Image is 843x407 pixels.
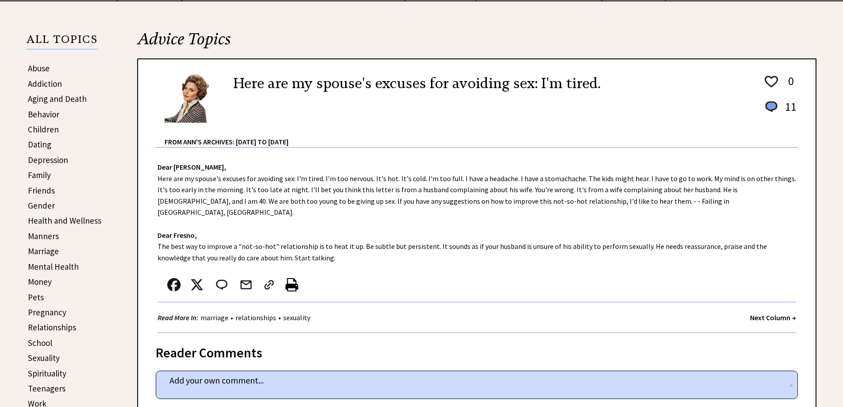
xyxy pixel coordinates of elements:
img: link_02.png [262,278,276,291]
div: • • [158,312,312,323]
a: Health and Wellness [28,215,101,226]
a: Mental Health [28,261,79,272]
div: From Ann's Archives: [DATE] to [DATE] [165,124,798,147]
img: mail.png [239,278,253,291]
a: Dating [28,139,51,150]
a: sexuality [281,313,312,322]
a: Pregnancy [28,307,66,318]
a: Relationships [28,322,76,333]
div: Here are my spouse's excuses for avoiding sex: I'm tired. I'm too nervous. It's hot. It's cold. I... [138,148,816,333]
a: Teenagers [28,383,65,394]
a: Addiction [28,78,62,89]
a: Next Column → [750,313,796,322]
h2: Advice Topics [137,28,816,58]
a: Aging and Death [28,93,87,104]
img: message_round%202.png [214,278,229,291]
a: Depression [28,155,68,165]
strong: Dear [PERSON_NAME], [158,163,226,171]
img: message_round%201.png [763,100,779,114]
img: heart_outline%201.png [763,74,779,89]
img: x_small.png [190,278,204,291]
a: Behavior [28,109,59,120]
a: Pets [28,292,44,302]
img: Ann6%20v2%20small.png [165,73,220,123]
a: Spirituality [28,368,66,379]
a: relationships [233,313,278,322]
p: ALL TOPICS [27,35,98,50]
strong: Read More In: [158,313,198,322]
td: 11 [781,99,797,123]
a: Family [28,170,51,180]
strong: Dear Fresno, [158,231,197,240]
td: 0 [781,74,797,98]
a: Money [28,276,52,287]
img: facebook.png [167,278,181,291]
img: printer%20icon.png [285,278,298,291]
a: Manners [28,231,59,241]
a: Friends [28,185,55,196]
a: Sexuality [28,353,60,363]
a: Children [28,124,59,135]
a: Gender [28,200,55,211]
a: Marriage [28,246,59,256]
a: Abuse [28,63,50,74]
a: School [28,337,52,348]
h2: Here are my spouse's excuses for avoiding sex: I'm tired. [233,73,600,94]
div: Reader Comments [156,343,798,357]
a: marriage [198,313,231,322]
